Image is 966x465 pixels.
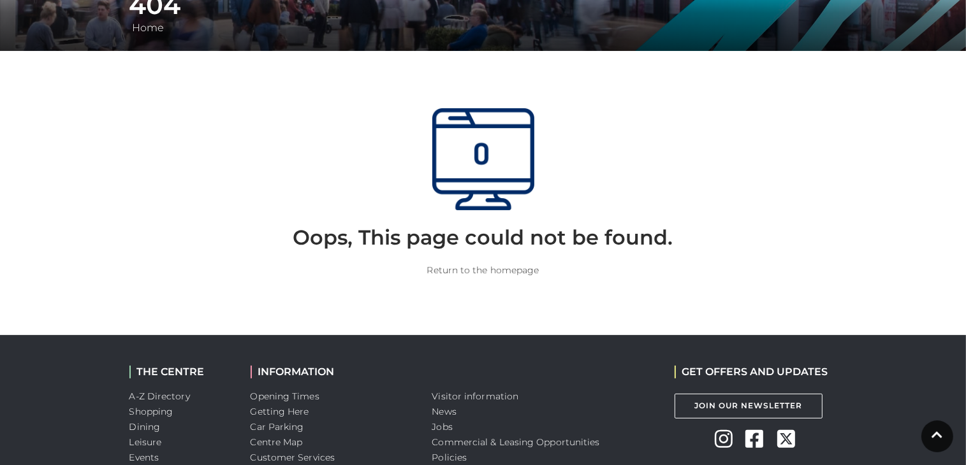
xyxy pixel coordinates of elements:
[432,452,467,463] a: Policies
[129,390,190,402] a: A-Z Directory
[675,366,828,378] h2: GET OFFERS AND UPDATES
[251,366,413,378] h2: INFORMATION
[129,421,161,433] a: Dining
[675,394,823,418] a: Join Our Newsletter
[251,452,335,463] a: Customer Services
[129,452,159,463] a: Events
[251,390,319,402] a: Opening Times
[432,390,519,402] a: Visitor information
[432,421,453,433] a: Jobs
[129,22,168,34] a: Home
[432,406,457,417] a: News
[129,436,162,448] a: Leisure
[432,108,534,210] img: 404Page.png
[251,406,309,417] a: Getting Here
[251,436,303,448] a: Centre Map
[432,436,600,448] a: Commercial & Leasing Opportunities
[129,406,173,417] a: Shopping
[427,264,539,276] a: Return to the homepage
[139,225,828,250] h2: Oops, This page could not be found.
[129,366,231,378] h2: THE CENTRE
[251,421,304,433] a: Car Parking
